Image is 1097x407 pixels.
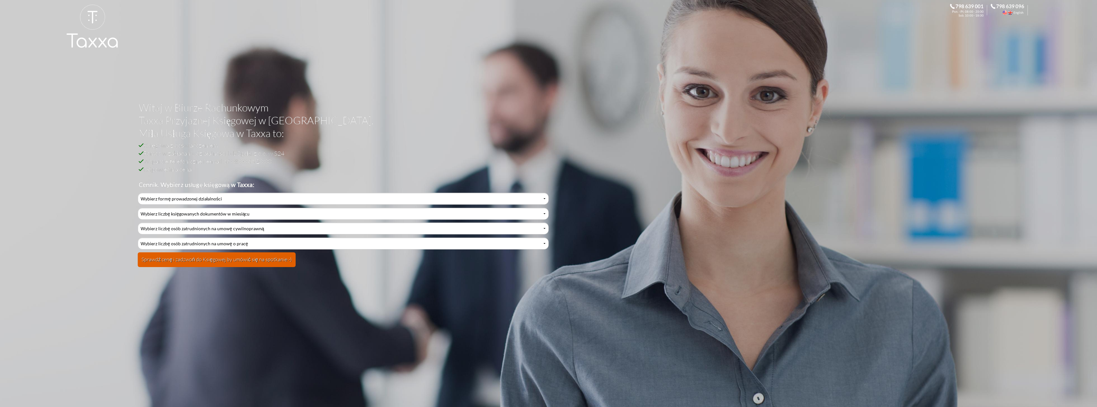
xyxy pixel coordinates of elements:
[991,4,1031,17] div: Call the Accountant. 798 639 096
[139,181,254,188] b: Cennik. Wybierz usługę księgową w Taxxa:
[138,193,548,271] div: Cennik Usług Księgowych Przyjaznej Księgowej w Biurze Rachunkowym Taxxa
[139,141,944,189] h2: Księgowa z doświadczeniem Pomoc w zakładaniu działalności lub Spółki z o.o. w S24 Wsparcie telefo...
[138,252,296,267] button: Sprawdź cenę i zadzwoń do Księgowej by umówić się na spotkanie:-)
[950,4,991,17] div: Zadzwoń do Księgowej. 798 639 001
[139,101,944,141] h1: Witaj w Biurze Rachunkowym Taxxa Przyjaznej Księgowej w [GEOGRAPHIC_DATA]. Miła Usługa Księgowa w...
